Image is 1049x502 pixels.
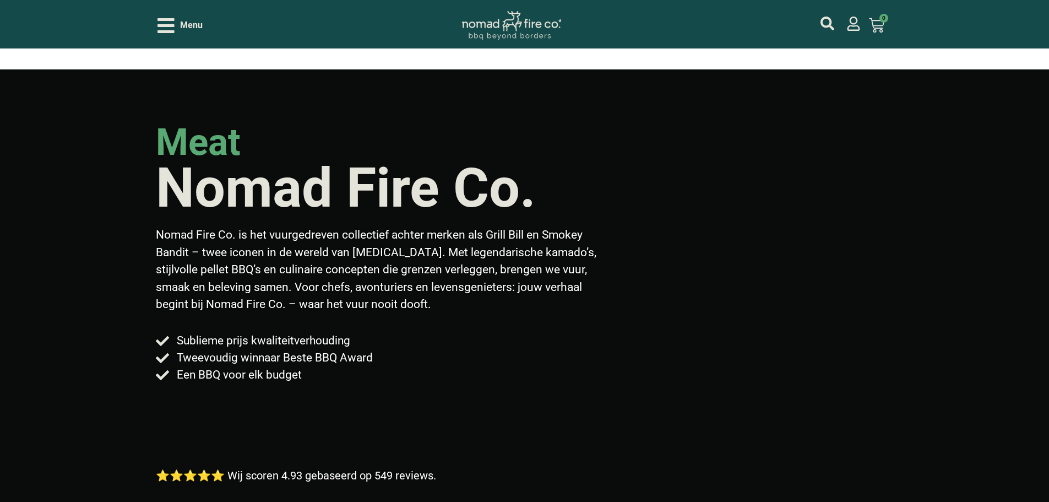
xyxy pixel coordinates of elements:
[174,366,302,384] span: Een BBQ voor elk budget
[156,124,241,161] h2: meat
[174,349,373,366] span: Tweevoudig winnaar Beste BBQ Award
[462,11,561,40] img: Nomad Logo
[157,16,203,35] div: Open/Close Menu
[156,161,536,215] h1: Nomad Fire Co.
[846,17,861,31] a: mijn account
[174,332,350,349] span: Sublieme prijs kwaliteitverhouding
[180,19,203,32] span: Menu
[820,17,834,30] a: mijn account
[156,226,605,314] p: Nomad Fire Co. is het vuurgedreven collectief achter merken als Grill Bill en Smokey Bandit – twe...
[856,11,898,40] a: 0
[879,14,888,23] span: 0
[156,467,436,484] p: ⭐⭐⭐⭐⭐ Wij scoren 4.93 gebaseerd op 549 reviews.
